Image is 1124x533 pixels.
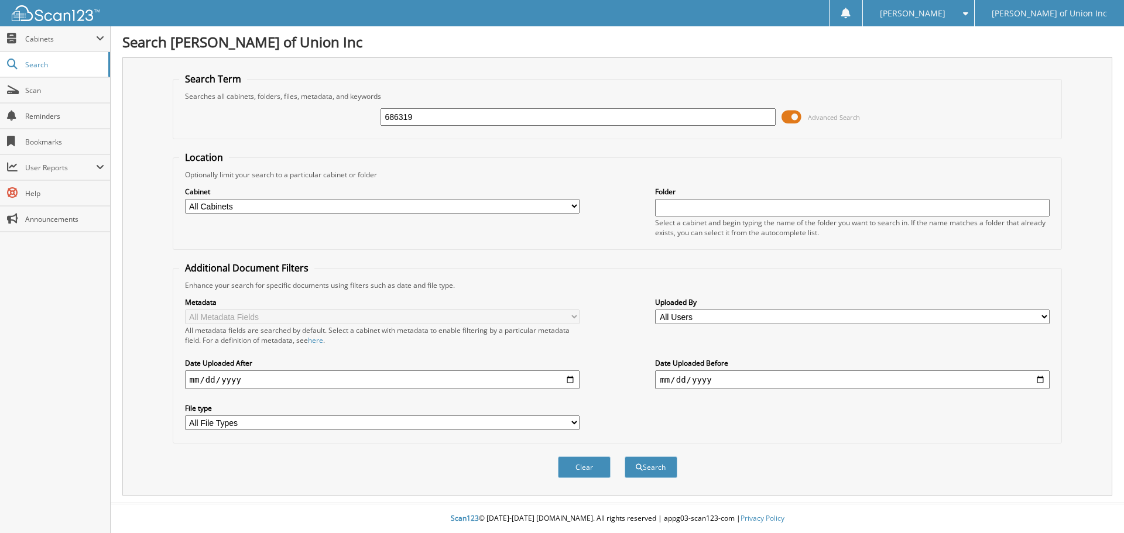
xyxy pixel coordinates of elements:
legend: Location [179,151,229,164]
div: Select a cabinet and begin typing the name of the folder you want to search in. If the name match... [655,218,1050,238]
img: scan123-logo-white.svg [12,5,100,21]
label: Cabinet [185,187,580,197]
label: File type [185,403,580,413]
input: start [185,370,580,389]
legend: Search Term [179,73,247,85]
span: Cabinets [25,34,96,44]
div: Optionally limit your search to a particular cabinet or folder [179,170,1056,180]
div: Enhance your search for specific documents using filters such as date and file type. [179,280,1056,290]
a: Privacy Policy [741,513,784,523]
legend: Additional Document Filters [179,262,314,274]
span: [PERSON_NAME] of Union Inc [992,10,1107,17]
div: Searches all cabinets, folders, files, metadata, and keywords [179,91,1056,101]
label: Metadata [185,297,580,307]
label: Uploaded By [655,297,1050,307]
input: end [655,370,1050,389]
label: Date Uploaded Before [655,358,1050,368]
label: Date Uploaded After [185,358,580,368]
span: User Reports [25,163,96,173]
div: © [DATE]-[DATE] [DOMAIN_NAME]. All rights reserved | appg03-scan123-com | [111,504,1124,533]
span: Reminders [25,111,104,121]
a: here [308,335,323,345]
h1: Search [PERSON_NAME] of Union Inc [122,32,1112,51]
span: Advanced Search [808,113,860,122]
span: Search [25,60,102,70]
div: All metadata fields are searched by default. Select a cabinet with metadata to enable filtering b... [185,325,580,345]
button: Search [625,456,677,478]
iframe: Chat Widget [1065,477,1124,533]
span: [PERSON_NAME] [880,10,945,17]
span: Scan123 [451,513,479,523]
span: Help [25,188,104,198]
span: Announcements [25,214,104,224]
button: Clear [558,456,611,478]
span: Bookmarks [25,137,104,147]
label: Folder [655,187,1050,197]
span: Scan [25,85,104,95]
